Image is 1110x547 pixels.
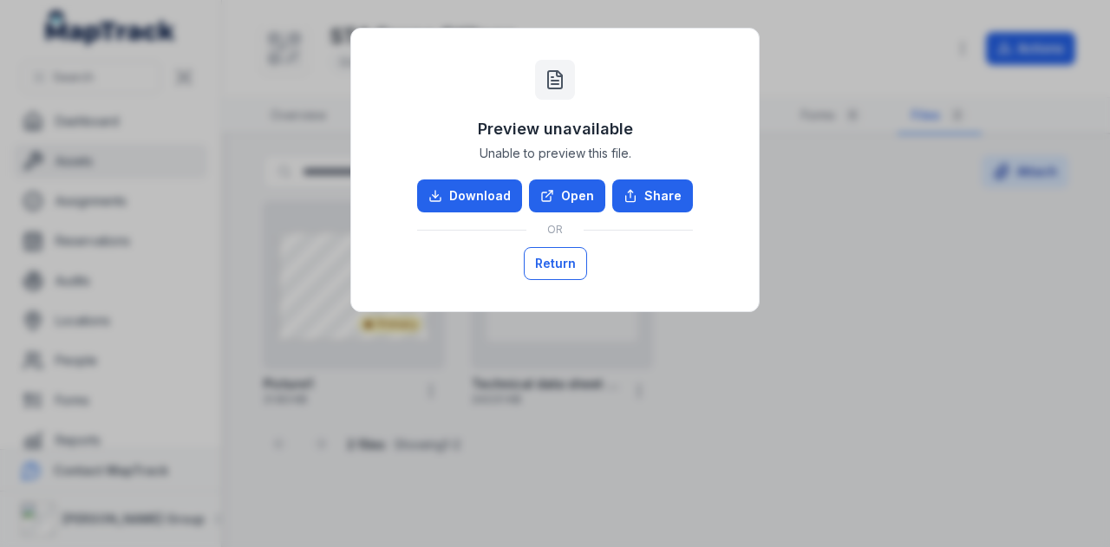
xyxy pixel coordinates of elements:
button: Share [612,179,693,212]
a: Download [417,179,522,212]
div: OR [417,212,693,247]
a: Open [529,179,605,212]
h3: Preview unavailable [478,117,633,141]
span: Unable to preview this file. [480,145,631,162]
button: Return [524,247,587,280]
